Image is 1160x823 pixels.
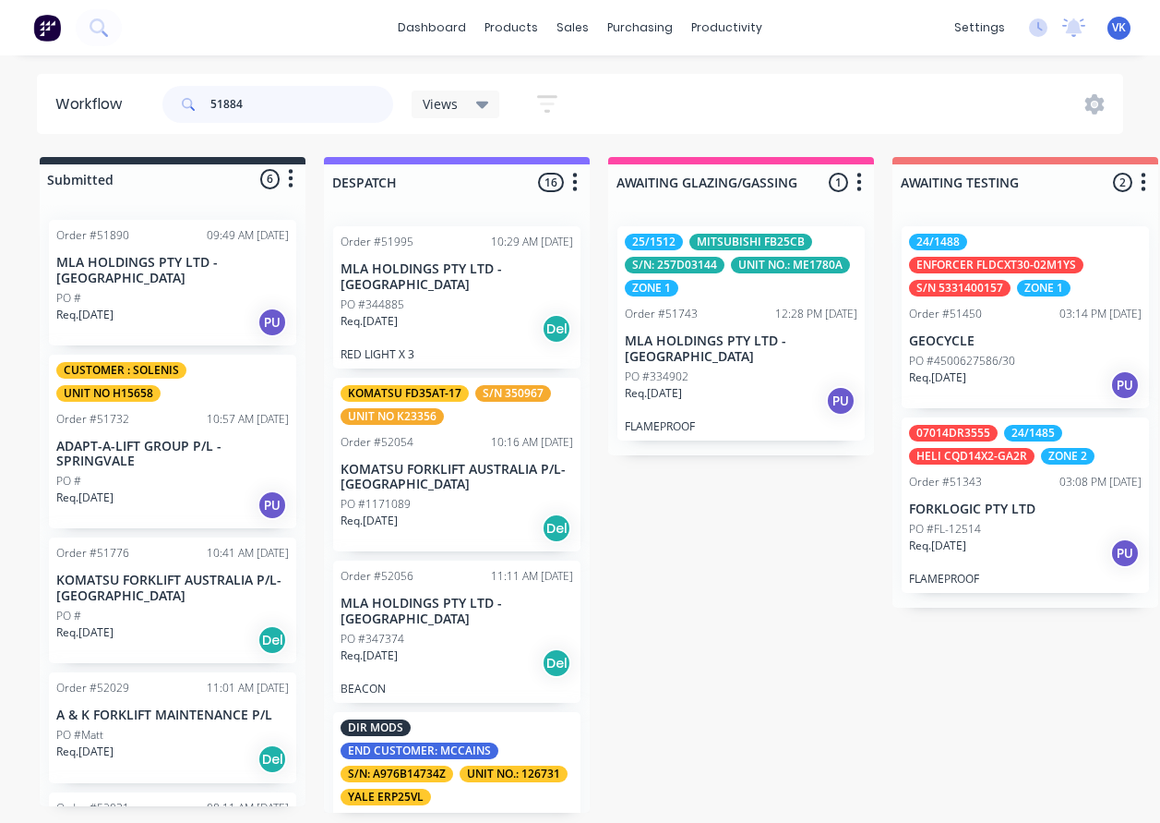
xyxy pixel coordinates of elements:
div: Order #51890 [56,227,129,244]
div: 09:49 AM [DATE] [207,227,289,244]
div: ZONE 1 [1017,280,1070,297]
div: Del [542,314,571,344]
div: ZONE 2 [1041,448,1094,465]
div: 07014DR355524/1485HELI CQD14X2-GA2RZONE 2Order #5134303:08 PM [DATE]FORKLOGIC PTY LTDPO #FL-12514... [902,418,1149,593]
div: Order #5199510:29 AM [DATE]MLA HOLDINGS PTY LTD - [GEOGRAPHIC_DATA]PO #344885Req.[DATE]DelRED LIG... [333,226,580,369]
div: Order #51995 [341,234,413,250]
p: FLAMEPROOF [625,419,857,433]
div: UNIT NO K23356 [341,408,444,425]
p: Req. [DATE] [909,369,966,386]
div: Workflow [55,93,131,115]
p: PO #347374 [341,631,404,648]
div: KOMATSU FD35AT-17S/N 350967UNIT NO K23356Order #5205410:16 AM [DATE]KOMATSU FORKLIFT AUSTRALIA P/... [333,378,580,552]
p: KOMATSU FORKLIFT AUSTRALIA P/L-[GEOGRAPHIC_DATA] [341,462,573,493]
p: Req. [DATE] [341,313,398,330]
div: 24/1485 [1004,425,1062,442]
p: MLA HOLDINGS PTY LTD - [GEOGRAPHIC_DATA] [625,333,857,365]
div: 11:11 AM [DATE] [491,568,573,585]
p: PO #4500627586/30 [909,353,1015,369]
div: 11:01 AM [DATE] [207,680,289,696]
p: FORKLOGIC PTY LTD [909,502,1142,517]
div: UNIT NO.: ME1780A [731,257,850,273]
p: PO #1171089 [341,496,411,513]
p: PO # [56,473,81,490]
div: Order #51732 [56,411,129,428]
div: DIR MODS [341,720,411,736]
div: Order #5205611:11 AM [DATE]MLA HOLDINGS PTY LTD - [GEOGRAPHIC_DATA]PO #347374Req.[DATE]DelBEACON [333,561,580,703]
div: 24/1488 [909,234,967,250]
div: Del [542,514,571,543]
div: Del [257,625,287,655]
img: Factory [33,14,61,42]
p: MLA HOLDINGS PTY LTD - [GEOGRAPHIC_DATA] [56,255,289,286]
p: FLAMEPROOF [909,572,1142,586]
p: GEOCYCLE [909,333,1142,349]
div: ZONE 1 [625,280,678,297]
div: 10:41 AM [DATE] [207,545,289,562]
div: KOMATSU FD35AT-17 [341,385,469,402]
div: CUSTOMER : SOLENISUNIT NO H15658Order #5173210:57 AM [DATE]ADAPT-A-LIFT GROUP P/L - SPRINGVALEPO ... [49,355,296,529]
div: Order #51743 [625,306,698,322]
div: S/N: A976B14734Z [341,766,453,782]
div: Order #52056 [341,568,413,585]
div: products [475,14,547,42]
p: ADAPT-A-LIFT GROUP P/L - SPRINGVALE [56,439,289,470]
p: BEACON [341,682,573,696]
div: 08:11 AM [DATE] [207,800,289,817]
p: PO #FL-12514 [909,521,981,538]
div: CUSTOMER : SOLENIS [56,362,186,379]
div: 10:16 AM [DATE] [491,434,573,451]
div: MITSUBISHI FB25CB [689,234,812,250]
div: PU [257,490,287,520]
div: Order #5177610:41 AM [DATE]KOMATSU FORKLIFT AUSTRALIA P/L-[GEOGRAPHIC_DATA]PO #Req.[DATE]Del [49,538,296,663]
div: Order #52029 [56,680,129,696]
div: productivity [682,14,771,42]
div: Order #51776 [56,545,129,562]
div: 25/1512MITSUBISHI FB25CBS/N: 257D03144UNIT NO.: ME1780AZONE 1Order #5174312:28 PM [DATE]MLA HOLDI... [617,226,865,441]
p: RED LIGHT X 3 [341,347,573,361]
div: 03:14 PM [DATE] [1059,306,1142,322]
div: sales [547,14,598,42]
p: MLA HOLDINGS PTY LTD - [GEOGRAPHIC_DATA] [341,261,573,293]
p: Req. [DATE] [56,744,114,760]
p: KOMATSU FORKLIFT AUSTRALIA P/L-[GEOGRAPHIC_DATA] [56,573,289,604]
div: 10:57 AM [DATE] [207,411,289,428]
input: Search for orders... [210,86,393,123]
div: PU [826,386,855,416]
div: Order #5202911:01 AM [DATE]A & K FORKLIFT MAINTENANCE P/LPO #MattReq.[DATE]Del [49,672,296,783]
div: HELI CQD14X2-GA2R [909,448,1034,465]
div: purchasing [598,14,682,42]
p: Req. [DATE] [341,648,398,664]
p: Req. [DATE] [56,307,114,323]
div: 24/1488ENFORCER FLDCXT30-02M1YSS/N 5331400157ZONE 1Order #5145003:14 PM [DATE]GEOCYCLEPO #4500627... [902,226,1149,408]
div: PU [1110,370,1140,400]
div: 25/1512 [625,234,683,250]
p: Req. [DATE] [341,513,398,529]
div: Order #51450 [909,306,982,322]
div: 03:08 PM [DATE] [1059,474,1142,490]
div: Order #52054 [341,434,413,451]
div: END CUSTOMER: MCCAINS [341,743,498,759]
div: YALE ERP25VL [341,789,431,805]
div: Del [257,744,287,774]
div: PU [257,308,287,337]
div: ENFORCER FLDCXT30-02M1YS [909,257,1083,273]
p: PO #Matt [56,727,103,744]
div: Order #5189009:49 AM [DATE]MLA HOLDINGS PTY LTD - [GEOGRAPHIC_DATA]PO #Req.[DATE]PU [49,220,296,345]
p: Req. [DATE] [56,490,114,506]
p: Req. [DATE] [56,624,114,641]
p: PO #344885 [341,297,404,313]
p: PO #334902 [625,369,688,385]
span: Views [423,94,458,114]
a: dashboard [389,14,475,42]
div: S/N 350967 [475,385,551,402]
div: Order #51343 [909,474,982,490]
div: 07014DR3555 [909,425,998,442]
p: PO # [56,608,81,624]
div: S/N: 257D03144 [625,257,724,273]
div: settings [945,14,1014,42]
div: UNIT NO H15658 [56,385,161,402]
div: UNIT NO.: 126731 [460,766,568,782]
div: 10:29 AM [DATE] [491,234,573,250]
p: Req. [DATE] [909,538,966,554]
